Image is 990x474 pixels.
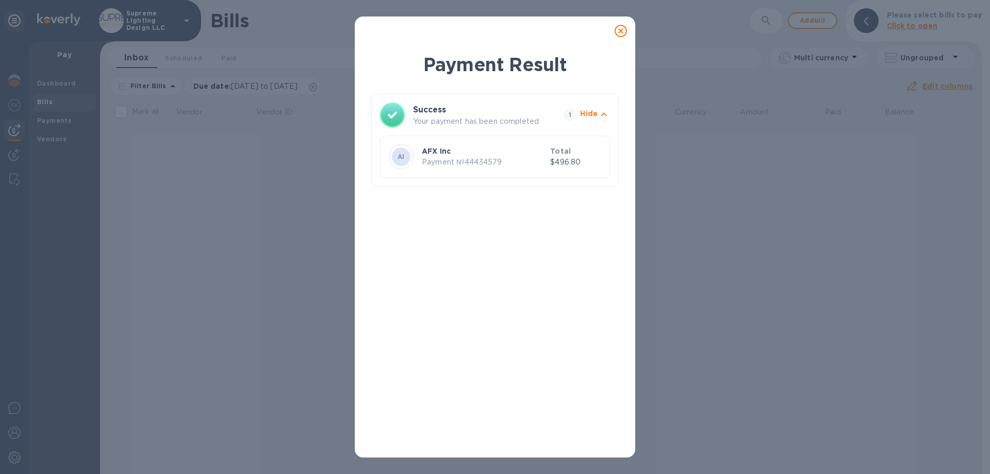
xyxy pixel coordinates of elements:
[550,147,571,155] b: Total
[413,116,559,127] p: Your payment has been completed.
[580,108,598,119] p: Hide
[413,104,545,116] h3: Success
[550,157,601,168] p: $496.80
[398,153,405,160] b: AI
[422,146,546,156] p: AFX Inc
[371,52,619,77] h1: Payment Result
[580,108,610,122] button: Hide
[422,157,546,168] p: Payment № 44434579
[564,109,576,121] span: 1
